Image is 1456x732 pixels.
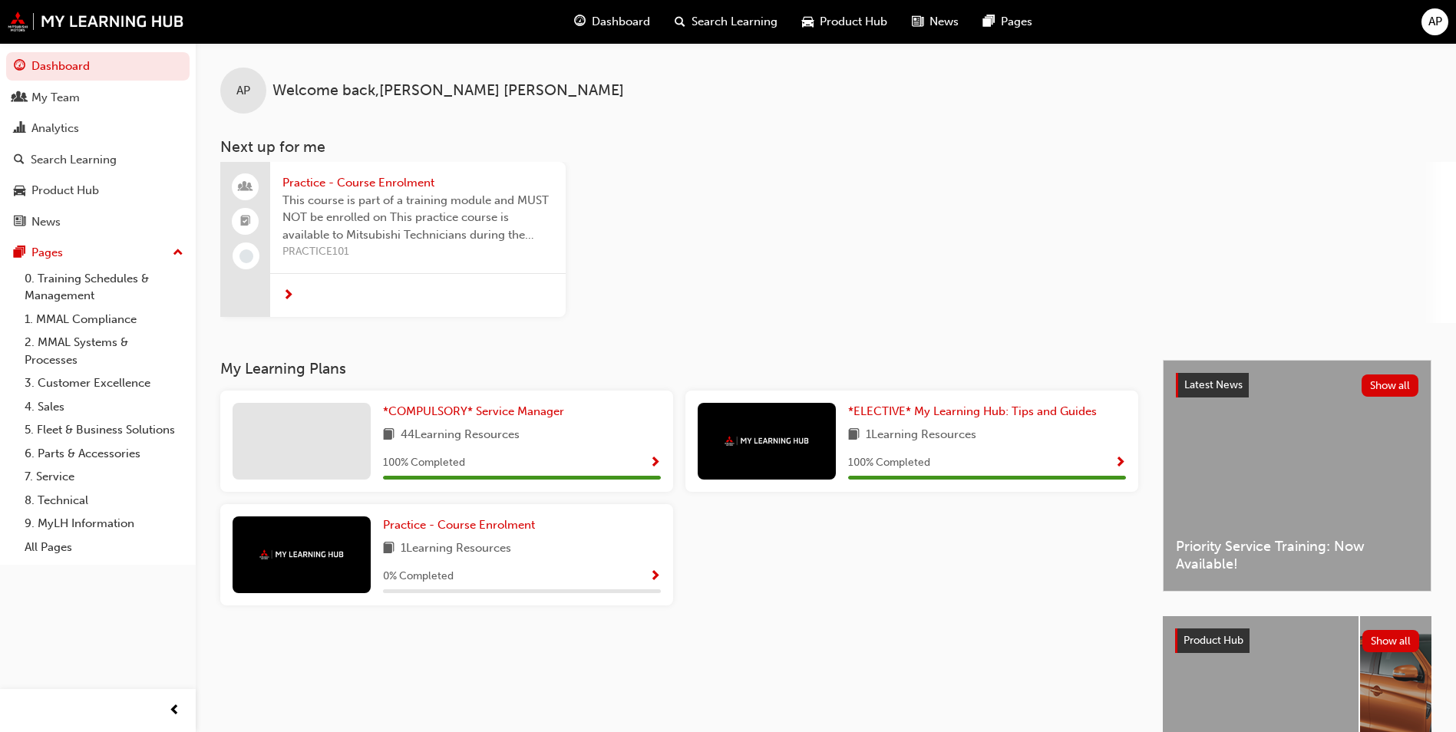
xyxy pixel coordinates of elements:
button: Pages [6,239,190,267]
a: Practice - Course EnrolmentThis course is part of a training module and MUST NOT be enrolled on T... [220,162,566,317]
span: book-icon [383,539,395,559]
a: 7. Service [18,465,190,489]
span: This course is part of a training module and MUST NOT be enrolled on This practice course is avai... [282,192,553,244]
a: 8. Technical [18,489,190,513]
a: Dashboard [6,52,190,81]
button: AP [1421,8,1448,35]
span: chart-icon [14,122,25,136]
div: Analytics [31,120,79,137]
button: Show all [1362,630,1420,652]
span: people-icon [240,177,251,197]
span: Priority Service Training: Now Available! [1176,538,1418,572]
span: people-icon [14,91,25,105]
a: car-iconProduct Hub [790,6,900,38]
span: news-icon [14,216,25,229]
h3: Next up for me [196,138,1456,156]
span: prev-icon [169,701,180,720]
span: Practice - Course Enrolment [383,518,535,532]
span: news-icon [912,12,923,31]
a: Search Learning [6,146,190,174]
button: Show Progress [1114,453,1126,473]
a: 9. MyLH Information [18,512,190,536]
span: *COMPULSORY* Service Manager [383,404,564,418]
span: Latest News [1184,378,1243,391]
button: Show Progress [649,453,661,473]
span: 1 Learning Resources [866,426,976,445]
span: News [929,13,959,31]
span: next-icon [282,289,294,303]
span: car-icon [802,12,814,31]
a: All Pages [18,536,190,559]
div: Pages [31,244,63,262]
a: guage-iconDashboard [562,6,662,38]
span: Product Hub [820,13,887,31]
button: Show all [1362,374,1419,397]
div: News [31,213,61,231]
img: mmal [259,549,344,559]
span: learningRecordVerb_NONE-icon [239,249,253,263]
a: 3. Customer Excellence [18,371,190,395]
span: Welcome back , [PERSON_NAME] [PERSON_NAME] [272,82,624,100]
span: pages-icon [14,246,25,260]
h3: My Learning Plans [220,360,1138,378]
span: PRACTICE101 [282,243,553,261]
span: 0 % Completed [383,568,454,585]
a: My Team [6,84,190,112]
span: Product Hub [1184,634,1243,647]
span: up-icon [173,243,183,263]
span: guage-icon [574,12,586,31]
a: 6. Parts & Accessories [18,442,190,466]
span: Search Learning [692,13,778,31]
a: *ELECTIVE* My Learning Hub: Tips and Guides [848,403,1103,420]
a: Analytics [6,114,190,143]
span: booktick-icon [240,212,251,232]
a: *COMPULSORY* Service Manager [383,403,570,420]
a: 5. Fleet & Business Solutions [18,418,190,442]
a: news-iconNews [900,6,971,38]
span: book-icon [848,426,860,445]
div: My Team [31,89,80,107]
a: Latest NewsShow allPriority Service Training: Now Available! [1163,360,1431,592]
img: mmal [8,12,184,31]
span: *ELECTIVE* My Learning Hub: Tips and Guides [848,404,1097,418]
span: Show Progress [649,457,661,470]
span: book-icon [383,426,395,445]
span: AP [236,82,250,100]
a: News [6,208,190,236]
span: 1 Learning Resources [401,539,511,559]
span: car-icon [14,184,25,198]
span: 100 % Completed [383,454,465,472]
span: Dashboard [592,13,650,31]
div: Product Hub [31,182,99,199]
a: Product Hub [6,176,190,205]
button: Show Progress [649,567,661,586]
span: Show Progress [649,570,661,584]
a: search-iconSearch Learning [662,6,790,38]
span: search-icon [14,153,25,167]
span: pages-icon [983,12,995,31]
span: 44 Learning Resources [401,426,520,445]
img: mmal [725,436,809,446]
a: 4. Sales [18,395,190,419]
a: Practice - Course Enrolment [383,516,541,534]
a: Latest NewsShow all [1176,373,1418,397]
span: AP [1428,13,1442,31]
a: pages-iconPages [971,6,1045,38]
div: Search Learning [31,151,117,169]
a: Product HubShow all [1175,628,1419,653]
a: 1. MMAL Compliance [18,308,190,331]
span: search-icon [675,12,685,31]
button: DashboardMy TeamAnalyticsSearch LearningProduct HubNews [6,49,190,239]
span: Show Progress [1114,457,1126,470]
span: guage-icon [14,60,25,74]
span: 100 % Completed [848,454,930,472]
a: 2. MMAL Systems & Processes [18,331,190,371]
span: Pages [1001,13,1032,31]
a: 0. Training Schedules & Management [18,267,190,308]
span: Practice - Course Enrolment [282,174,553,192]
